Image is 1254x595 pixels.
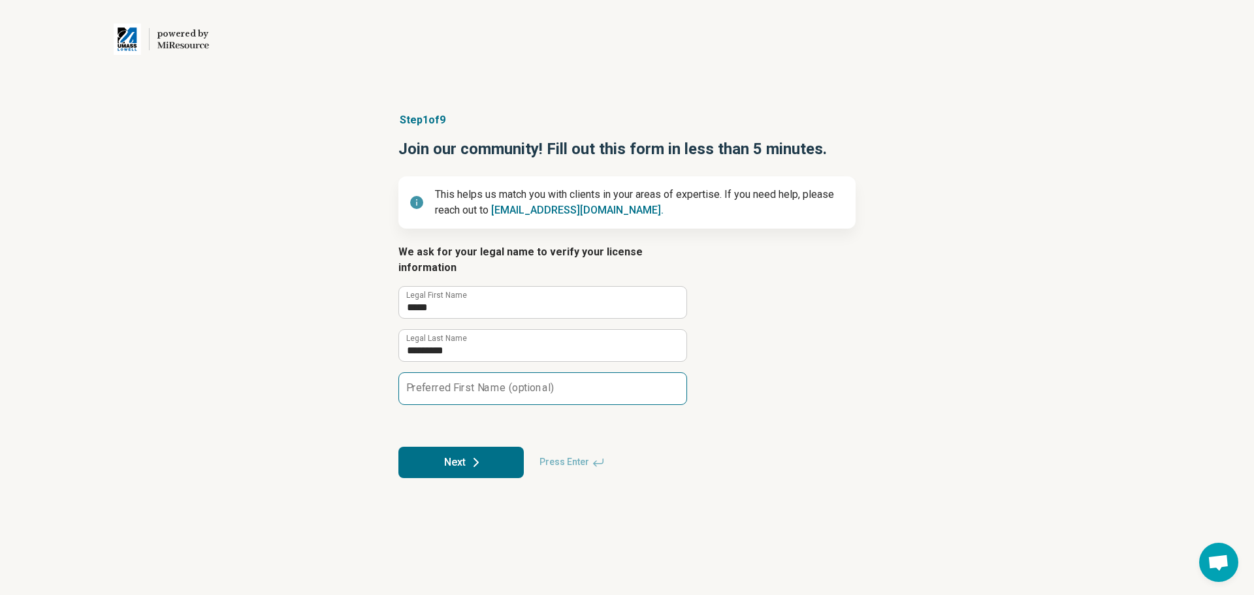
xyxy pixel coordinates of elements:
p: Step 1 of 9 [398,112,856,128]
a: University of Massachusetts, Lowellpowered by [21,24,209,55]
a: Open chat [1199,543,1238,582]
label: Legal First Name [406,291,467,299]
span: Press Enter [532,447,613,478]
label: Legal Last Name [406,334,467,342]
p: This helps us match you with clients in your areas of expertise. If you need help, please reach o... [435,187,845,218]
img: University of Massachusetts, Lowell [114,24,141,55]
button: Next [398,447,524,478]
a: [EMAIL_ADDRESS][DOMAIN_NAME]. [491,204,664,216]
label: Preferred First Name (optional) [406,383,554,393]
h1: Join our community! Fill out this form in less than 5 minutes. [398,138,856,161]
legend: We ask for your legal name to verify your license information [398,244,686,276]
div: powered by [157,28,209,40]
